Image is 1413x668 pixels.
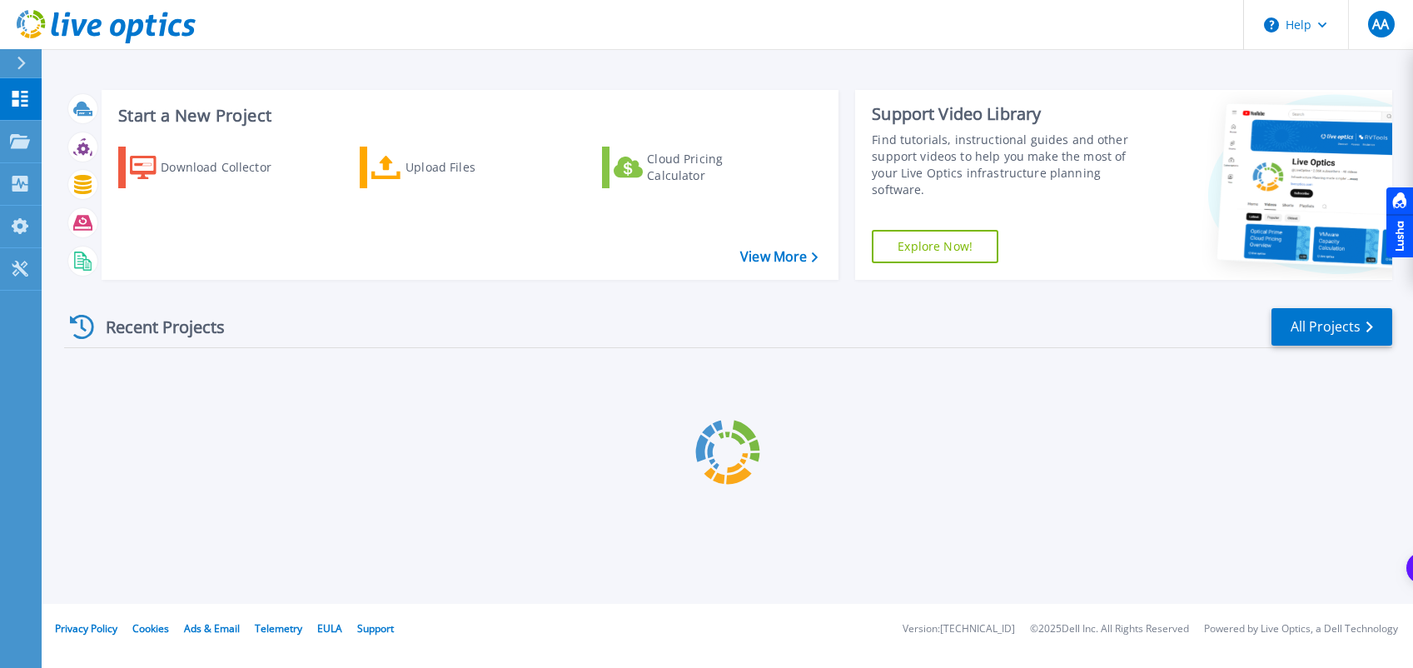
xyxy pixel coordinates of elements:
[647,151,780,184] div: Cloud Pricing Calculator
[184,621,240,636] a: Ads & Email
[118,107,817,125] h3: Start a New Project
[872,132,1143,198] div: Find tutorials, instructional guides and other support videos to help you make the most of your L...
[405,151,539,184] div: Upload Files
[1271,308,1392,346] a: All Projects
[317,621,342,636] a: EULA
[64,307,247,347] div: Recent Projects
[1372,17,1389,31] span: AA
[360,147,545,188] a: Upload Files
[255,621,302,636] a: Telemetry
[903,624,1015,635] li: Version: [TECHNICAL_ID]
[872,230,998,263] a: Explore Now!
[55,621,117,636] a: Privacy Policy
[118,147,304,188] a: Download Collector
[1030,624,1189,635] li: © 2025 Dell Inc. All Rights Reserved
[602,147,788,188] a: Cloud Pricing Calculator
[872,103,1143,125] div: Support Video Library
[161,151,294,184] div: Download Collector
[1204,624,1398,635] li: Powered by Live Optics, a Dell Technology
[357,621,394,636] a: Support
[132,621,169,636] a: Cookies
[740,249,818,265] a: View More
